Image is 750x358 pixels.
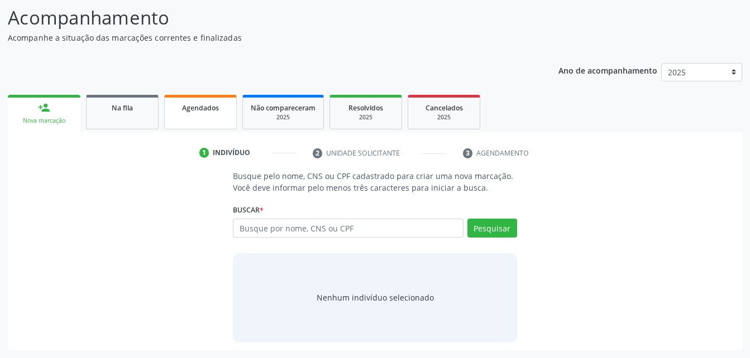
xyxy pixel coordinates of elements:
span: Agendados [182,103,219,113]
div: 2025 [416,113,472,122]
div: 2025 [338,113,394,122]
button: Pesquisar [467,219,517,238]
p: Acompanhamento [8,4,522,32]
span: Na fila [112,103,133,113]
span: Resolvidos [348,103,383,113]
label: Buscar [233,201,264,219]
div: 2025 [251,113,316,122]
p: Busque pelo nome, CNS ou CPF cadastrado para criar uma nova marcação. Você deve informar pelo men... [233,170,517,193]
div: Indivíduo [213,148,250,158]
div: person_add [38,101,50,114]
p: Acompanhe a situação das marcações correntes e finalizadas [8,32,522,43]
div: Nova marcação [16,117,73,125]
span: Não compareceram [251,103,316,113]
span: Cancelados [426,103,463,113]
p: Ano de acompanhamento [558,63,657,77]
div: Nenhum indivíduo selecionado [317,292,434,303]
input: Busque por nome, CNS ou CPF [233,219,463,238]
div: 1 [199,148,209,158]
